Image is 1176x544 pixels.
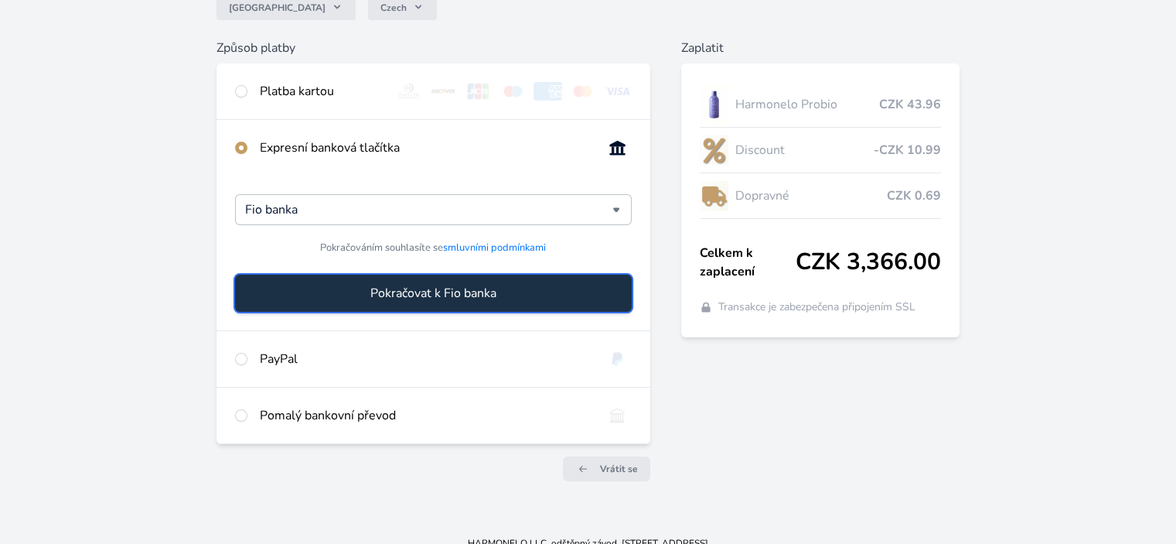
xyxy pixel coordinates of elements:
img: discount-lo.png [700,131,729,169]
a: smluvními podmínkami [443,241,546,255]
img: amex.svg [533,82,562,101]
div: Pomalý bankovní převod [260,406,590,425]
span: Czech [380,2,407,14]
img: diners.svg [394,82,423,101]
span: Dopravné [735,186,886,205]
span: Celkem k zaplacení [700,244,796,281]
div: Expresní banková tlačítka [260,139,590,157]
img: maestro.svg [499,82,527,101]
span: Vrátit se [600,463,638,475]
span: CZK 3,366.00 [796,248,941,276]
div: Platba kartou [260,82,382,101]
h6: Zaplatit [681,39,960,57]
input: Hledat... [245,200,612,219]
span: [GEOGRAPHIC_DATA] [229,2,326,14]
img: paypal.svg [603,350,632,368]
span: Discount [735,141,873,159]
h6: Způsob platby [216,39,649,57]
img: discover.svg [429,82,458,101]
div: PayPal [260,350,590,368]
span: Harmonelo Probio [735,95,878,114]
span: Pokračovat k Fio banka [370,284,496,303]
a: Vrátit se [563,457,650,481]
img: bankTransfer_IBAN.svg [603,406,632,425]
img: CLEAN_PROBIO_se_stinem_x-lo.jpg [700,85,729,124]
img: mc.svg [568,82,597,101]
span: Transakce je zabezpečena připojením SSL [718,299,915,315]
div: Fio banka [235,194,631,225]
img: delivery-lo.png [700,176,729,215]
span: CZK 43.96 [879,95,941,114]
img: jcb.svg [464,82,493,101]
img: visa.svg [603,82,632,101]
span: -CZK 10.99 [874,141,941,159]
img: onlineBanking_CZ.svg [603,139,632,157]
span: Pokračováním souhlasíte se [320,241,546,255]
button: Pokračovat k Fio banka [235,275,631,312]
span: CZK 0.69 [887,186,941,205]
